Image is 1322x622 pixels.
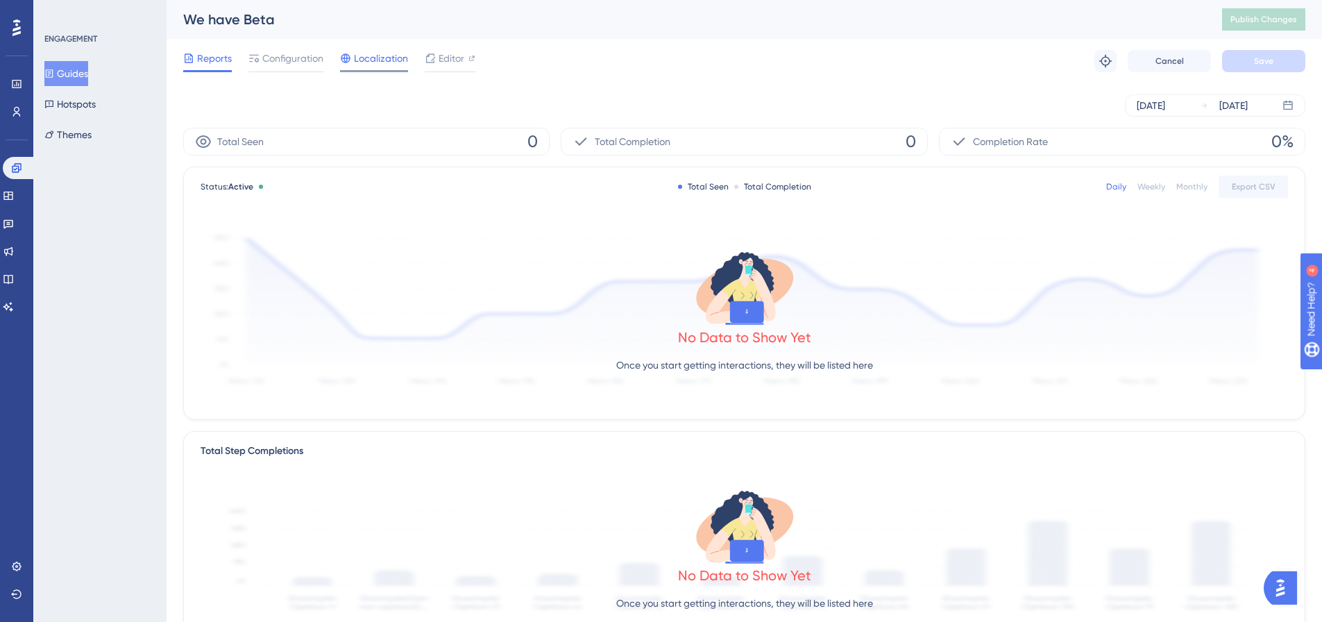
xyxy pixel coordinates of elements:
[262,50,323,67] span: Configuration
[44,92,96,117] button: Hotspots
[973,133,1048,150] span: Completion Rate
[201,443,303,460] div: Total Step Completions
[678,181,729,192] div: Total Seen
[1155,56,1184,67] span: Cancel
[44,61,88,86] button: Guides
[678,328,811,347] div: No Data to Show Yet
[1232,181,1276,192] span: Export CSV
[217,133,264,150] span: Total Seen
[183,10,1187,29] div: We have Beta
[1106,181,1126,192] div: Daily
[197,50,232,67] span: Reports
[201,181,253,192] span: Status:
[1219,97,1248,114] div: [DATE]
[44,122,92,147] button: Themes
[595,133,670,150] span: Total Completion
[527,131,538,153] span: 0
[228,182,253,192] span: Active
[1230,14,1297,25] span: Publish Changes
[1271,131,1294,153] span: 0%
[44,33,97,44] div: ENGAGEMENT
[1254,56,1273,67] span: Save
[439,50,464,67] span: Editor
[1176,181,1207,192] div: Monthly
[1222,8,1305,31] button: Publish Changes
[1137,97,1165,114] div: [DATE]
[734,181,811,192] div: Total Completion
[1137,181,1165,192] div: Weekly
[354,50,408,67] span: Localization
[906,131,916,153] span: 0
[33,3,87,20] span: Need Help?
[616,595,873,612] p: Once you start getting interactions, they will be listed here
[1128,50,1211,72] button: Cancel
[96,7,101,18] div: 4
[1264,567,1305,609] iframe: UserGuiding AI Assistant Launcher
[616,357,873,373] p: Once you start getting interactions, they will be listed here
[1222,50,1305,72] button: Save
[678,566,811,585] div: No Data to Show Yet
[1219,176,1288,198] button: Export CSV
